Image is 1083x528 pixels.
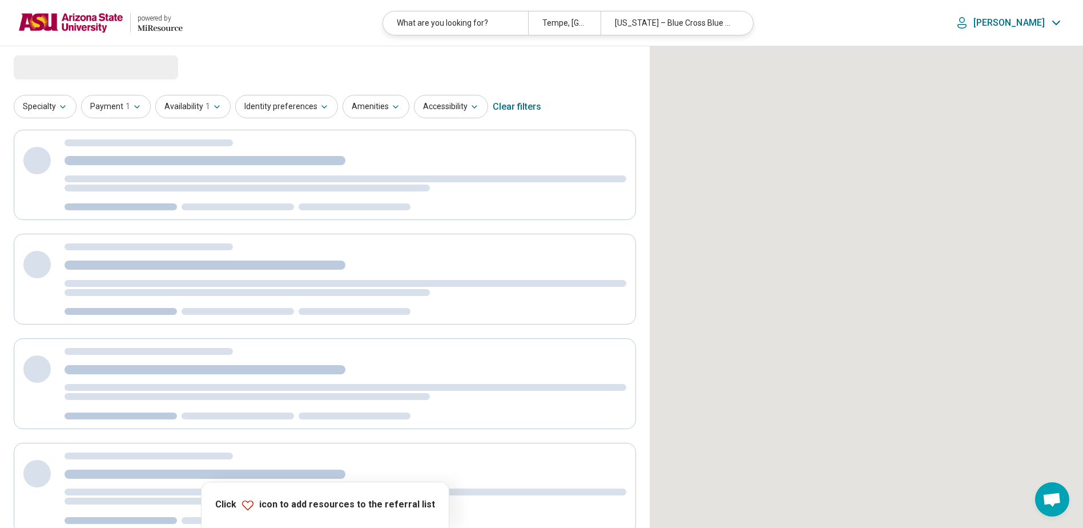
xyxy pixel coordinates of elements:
img: Arizona State University [18,9,123,37]
div: What are you looking for? [383,11,528,35]
span: Loading... [14,55,110,78]
button: Amenities [343,95,409,118]
div: Tempe, [GEOGRAPHIC_DATA] [528,11,601,35]
div: powered by [138,13,183,23]
button: Payment1 [81,95,151,118]
button: Specialty [14,95,77,118]
div: Clear filters [493,93,541,121]
a: Arizona State Universitypowered by [18,9,183,37]
p: Click icon to add resources to the referral list [215,498,435,512]
button: Accessibility [414,95,488,118]
p: [PERSON_NAME] [973,17,1045,29]
span: 1 [206,101,210,113]
a: Open chat [1035,482,1069,517]
div: [US_STATE] – Blue Cross Blue Shield [601,11,746,35]
span: 1 [126,101,130,113]
button: Identity preferences [235,95,338,118]
button: Availability1 [155,95,231,118]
